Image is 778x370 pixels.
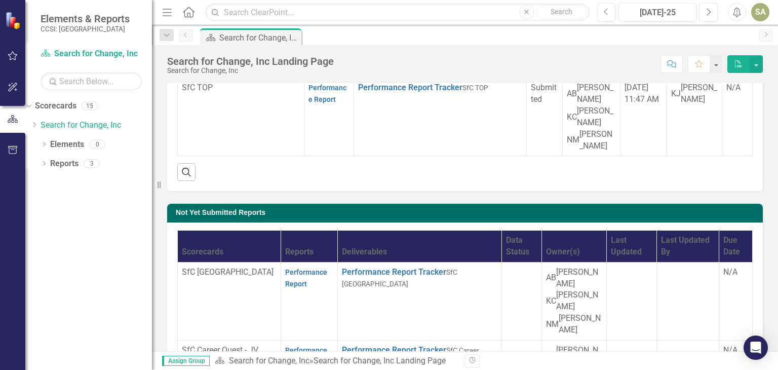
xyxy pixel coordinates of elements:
[229,356,309,365] a: Search for Change, Inc
[182,345,258,355] span: SfC Career Quest - JV
[681,82,718,105] div: [PERSON_NAME]
[556,267,602,290] div: [PERSON_NAME]
[579,129,616,152] div: [PERSON_NAME]
[567,112,577,123] div: KC
[577,105,616,129] div: [PERSON_NAME]
[314,356,446,365] div: Search for Change, Inc Landing Page
[308,84,346,103] a: Performance Report
[84,159,100,168] div: 3
[546,272,556,284] div: AB
[502,262,542,340] td: Double-Click to Edit
[342,267,446,277] a: Performance Report Tracker
[556,345,602,368] div: [PERSON_NAME]
[671,88,681,100] div: KJ
[723,235,748,258] div: Due Date
[35,100,76,112] a: Scorecards
[506,235,537,258] div: Data Status
[559,313,602,336] div: [PERSON_NAME]
[358,83,462,92] a: Performance Report Tracker
[526,78,562,156] td: Double-Click to Edit
[661,235,715,258] div: Last Updated By
[342,268,457,288] span: SfC [GEOGRAPHIC_DATA]
[41,72,142,90] input: Search Below...
[167,67,334,75] div: Search for Change, Inc
[182,267,274,277] span: SfC [GEOGRAPHIC_DATA]
[744,336,768,360] div: Open Intercom Messenger
[285,268,327,288] a: Performance Report
[723,345,748,356] div: N/A
[611,235,652,258] div: Last Updated
[5,11,23,29] img: ClearPoint Strategy
[50,139,84,151] a: Elements
[285,246,333,258] div: Reports
[546,295,556,307] div: KC
[342,246,497,258] div: Deliverables
[546,350,556,362] div: AB
[338,262,502,340] td: Double-Click to Edit Right Click for Context Menu
[531,83,557,104] span: Submitted
[618,3,696,21] button: [DATE]-25
[162,356,210,366] span: Assign Group
[577,82,616,105] div: [PERSON_NAME]
[215,355,457,367] div: »
[205,4,589,21] input: Search ClearPoint...
[219,31,299,44] div: Search for Change, Inc Landing Page
[622,7,693,19] div: [DATE]-25
[89,140,105,149] div: 0
[285,346,327,366] a: Performance Report
[726,82,748,94] div: N/A
[41,13,130,25] span: Elements & Reports
[546,319,559,330] div: NM
[462,84,488,92] span: SfC TOP
[625,82,663,105] div: [DATE] 11:47 AM
[551,8,572,16] span: Search
[567,134,579,146] div: NM
[82,102,98,110] div: 15
[176,209,758,216] h3: Not Yet Submitted Reports
[182,83,213,92] span: SfC TOP
[536,5,587,19] button: Search
[354,78,526,156] td: Double-Click to Edit Right Click for Context Menu
[41,120,152,131] a: Search for Change, Inc
[342,345,446,355] a: Performance Report Tracker
[723,267,748,278] div: N/A
[182,246,277,258] div: Scorecards
[50,158,79,170] a: Reports
[546,246,602,258] div: Owner(s)
[567,88,577,100] div: AB
[41,48,142,60] a: Search for Change, Inc
[556,289,602,313] div: [PERSON_NAME]
[751,3,769,21] button: SA
[41,25,130,33] small: CCSI: [GEOGRAPHIC_DATA]
[167,56,334,67] div: Search for Change, Inc Landing Page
